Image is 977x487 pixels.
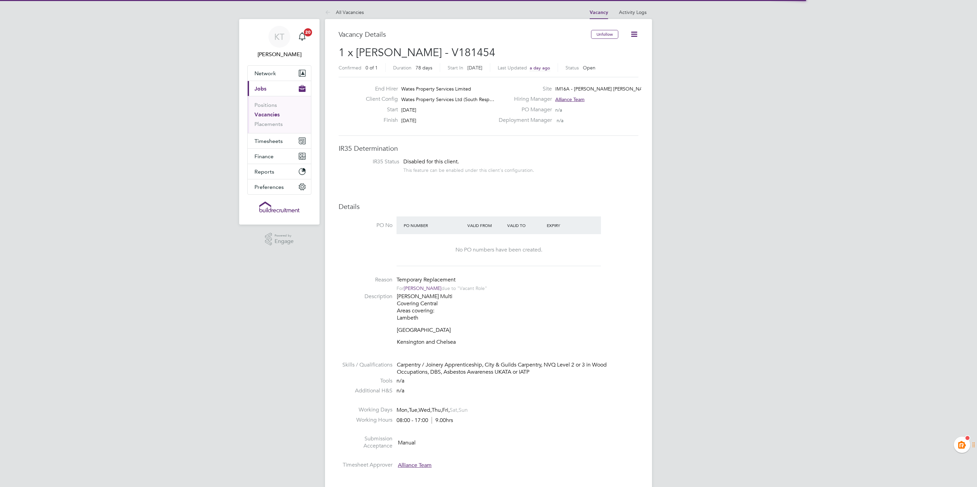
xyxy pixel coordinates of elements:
label: Start [360,106,398,113]
span: 20 [304,28,312,36]
label: Status [565,65,579,71]
label: Deployment Manager [495,117,552,124]
span: Finance [254,153,274,160]
h3: IR35 Determination [339,144,638,153]
span: Mon, [397,407,409,413]
div: For due to "Vacant Role" [397,283,487,291]
label: End Hirer [360,85,398,93]
div: Expiry [545,219,585,231]
a: Vacancies [254,111,280,118]
span: Disabled for this client. [403,158,459,165]
span: Sat, [450,407,459,413]
button: Finance [248,149,311,164]
span: 0 of 1 [366,65,378,71]
a: Positions [254,102,277,108]
label: Last Updated [498,65,527,71]
label: PO Manager [495,106,552,113]
span: Jobs [254,85,266,92]
span: Open [583,65,595,71]
span: n/a [555,107,562,113]
div: No PO numbers have been created. [403,246,594,254]
span: Alliance Team [398,462,432,469]
p: [GEOGRAPHIC_DATA] [397,327,638,334]
label: Timesheet Approver [339,461,392,469]
label: Additional H&S [339,387,392,394]
label: Hiring Manager [495,96,552,103]
label: Reason [339,276,392,283]
span: n/a [397,387,404,394]
span: [DATE] [401,107,416,113]
span: Manual [398,439,416,446]
div: PO Number [402,219,466,231]
label: Finish [360,117,398,124]
span: n/a [557,117,563,124]
span: Thu, [432,407,442,413]
span: 1 x [PERSON_NAME] - V181454 [339,46,495,59]
a: Placements [254,121,283,127]
span: Wates Property Services Ltd (South Resp… [401,96,494,102]
label: Tools [339,377,392,385]
span: Reports [254,168,274,175]
h3: Details [339,202,638,211]
button: Jobs [248,81,311,96]
button: Timesheets [248,133,311,148]
span: Kiera Troutt [247,50,311,59]
span: Timesheets [254,138,283,144]
label: Description [339,293,392,300]
label: Working Hours [339,417,392,424]
label: PO No [339,222,392,229]
span: Tue, [409,407,419,413]
span: KT [274,32,284,41]
span: 78 days [416,65,432,71]
img: buildrec-logo-retina.png [259,201,299,212]
span: Wed, [419,407,432,413]
span: Powered by [275,233,294,239]
label: Site [495,85,552,93]
span: Sun [459,407,468,413]
span: n/a [397,377,404,384]
button: Preferences [248,179,311,194]
a: 20 [295,26,309,48]
div: Valid From [466,219,506,231]
a: Vacancy [590,10,608,15]
div: Valid To [506,219,545,231]
label: Start In [448,65,463,71]
nav: Main navigation [239,19,320,225]
span: 9.00hrs [432,417,453,424]
label: Skills / Qualifications [339,361,392,369]
span: IM16A - [PERSON_NAME] [PERSON_NAME] - WORKWISE- N… [555,86,693,92]
div: Jobs [248,96,311,133]
span: Engage [275,239,294,244]
a: Go to home page [247,201,311,212]
a: All Vacancies [325,9,364,15]
span: Temporary Replacement [397,276,455,283]
label: Client Config [360,96,398,103]
p: [PERSON_NAME] Multi Covering Central Areas covering: Lambeth [397,293,638,321]
p: Kensington and Chelsea [397,339,638,346]
a: KT[PERSON_NAME] [247,26,311,59]
span: Network [254,70,276,77]
div: This feature can be enabled under this client's configuration. [403,165,534,173]
div: Carpentry / Joinery Apprenticeship, City & Guilds Carpentry, NVQ Level 2 or 3 in Wood Occupations... [397,361,638,376]
span: [DATE] [467,65,482,71]
a: Activity Logs [619,9,647,15]
span: a day ago [530,65,550,71]
div: 08:00 - 17:00 [397,417,453,424]
h3: Vacancy Details [339,30,591,39]
label: Confirmed [339,65,361,71]
a: [PERSON_NAME] [404,285,441,291]
span: Preferences [254,184,284,190]
a: Powered byEngage [265,233,294,246]
span: Wates Property Services Limited [401,86,471,92]
button: Reports [248,164,311,179]
span: Alliance Team [555,96,585,102]
button: Unfollow [591,30,618,39]
label: Working Days [339,406,392,413]
label: IR35 Status [345,158,399,165]
button: Network [248,66,311,81]
span: Fri, [442,407,450,413]
span: [DATE] [401,117,416,124]
label: Duration [393,65,412,71]
label: Submission Acceptance [339,435,392,450]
